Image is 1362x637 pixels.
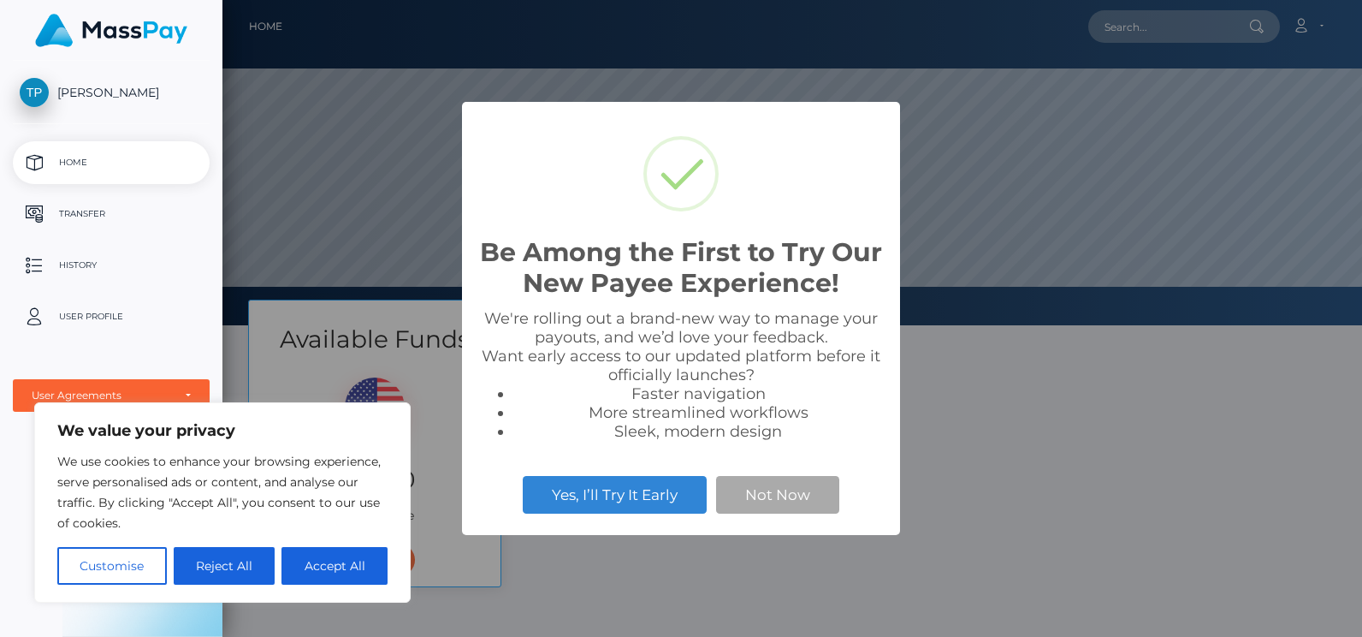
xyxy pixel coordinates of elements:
[20,201,203,227] p: Transfer
[513,422,883,441] li: Sleek, modern design
[57,420,388,441] p: We value your privacy
[716,476,839,514] button: Not Now
[523,476,707,514] button: Yes, I’ll Try It Early
[35,14,187,47] img: MassPay
[513,403,883,422] li: More streamlined workflows
[13,379,210,412] button: User Agreements
[34,402,411,603] div: We value your privacy
[479,309,883,441] div: We're rolling out a brand-new way to manage your payouts, and we’d love your feedback. Want early...
[281,547,388,585] button: Accept All
[32,389,172,402] div: User Agreements
[479,237,883,299] h2: Be Among the First to Try Our New Payee Experience!
[20,304,203,330] p: User Profile
[20,150,203,176] p: Home
[57,451,388,533] p: We use cookies to enhance your browsing experience, serve personalised ads or content, and analys...
[513,384,883,403] li: Faster navigation
[174,547,275,585] button: Reject All
[20,253,203,278] p: History
[13,85,210,100] span: [PERSON_NAME]
[57,547,167,585] button: Customise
